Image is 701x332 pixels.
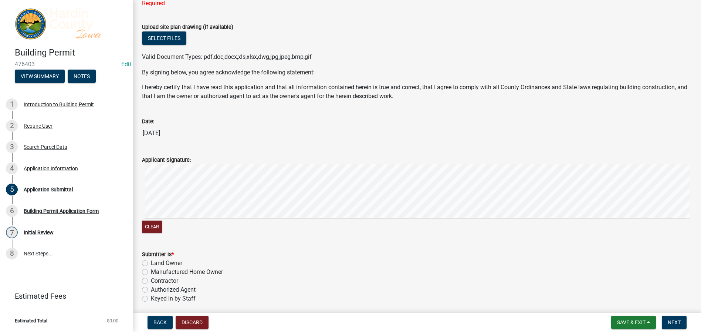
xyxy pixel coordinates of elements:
div: 8 [6,248,18,259]
span: Back [153,319,167,325]
button: View Summary [15,70,65,83]
div: 2 [6,120,18,132]
span: 476403 [15,61,118,68]
wm-modal-confirm: Notes [68,74,96,80]
div: Building Permit Application Form [24,208,99,214]
div: Application Submittal [24,187,73,192]
p: By signing below, you agree acknowledge the following statement: [142,68,692,77]
span: Save & Exit [617,319,646,325]
wm-modal-confirm: Summary [15,74,65,80]
p: I hereby certify that I have read this application and that all information contained herein is t... [142,83,692,101]
div: 1 [6,98,18,110]
label: Land Owner [151,259,182,268]
label: Upload site plan drawing (if available) [142,25,233,30]
label: Manufactured Home Owner [151,268,223,276]
label: Contractor [151,276,178,285]
div: Require User [24,123,53,128]
button: Next [662,316,687,329]
button: Select files [142,31,186,45]
button: Save & Exit [611,316,656,329]
div: 5 [6,184,18,195]
label: Date: [142,119,154,124]
div: 4 [6,162,18,174]
label: Authorized Agent [151,285,196,294]
span: Valid Document Types: pdf,doc,docx,xls,xlsx,dwg,jpg,jpeg,bmp,gif [142,53,312,60]
label: Applicant Signature: [142,158,191,163]
h4: Building Permit [15,47,127,58]
a: Estimated Fees [6,289,121,304]
div: 7 [6,227,18,238]
button: Clear [142,221,162,233]
img: Hardin County, Iowa [15,8,121,40]
div: 6 [6,205,18,217]
div: Introduction to Building Permit [24,102,94,107]
div: 3 [6,141,18,153]
div: Initial Review [24,230,54,235]
span: Next [668,319,681,325]
button: Notes [68,70,96,83]
a: Edit [121,61,131,68]
span: Estimated Total [15,318,47,323]
label: Submitter is [142,252,174,257]
button: Back [148,316,173,329]
div: Search Parcel Data [24,144,67,150]
label: Keyed in by Staff [151,294,196,303]
div: Application Information [24,166,78,171]
button: Discard [176,316,209,329]
span: $0.00 [107,318,118,323]
wm-modal-confirm: Edit Application Number [121,61,131,68]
